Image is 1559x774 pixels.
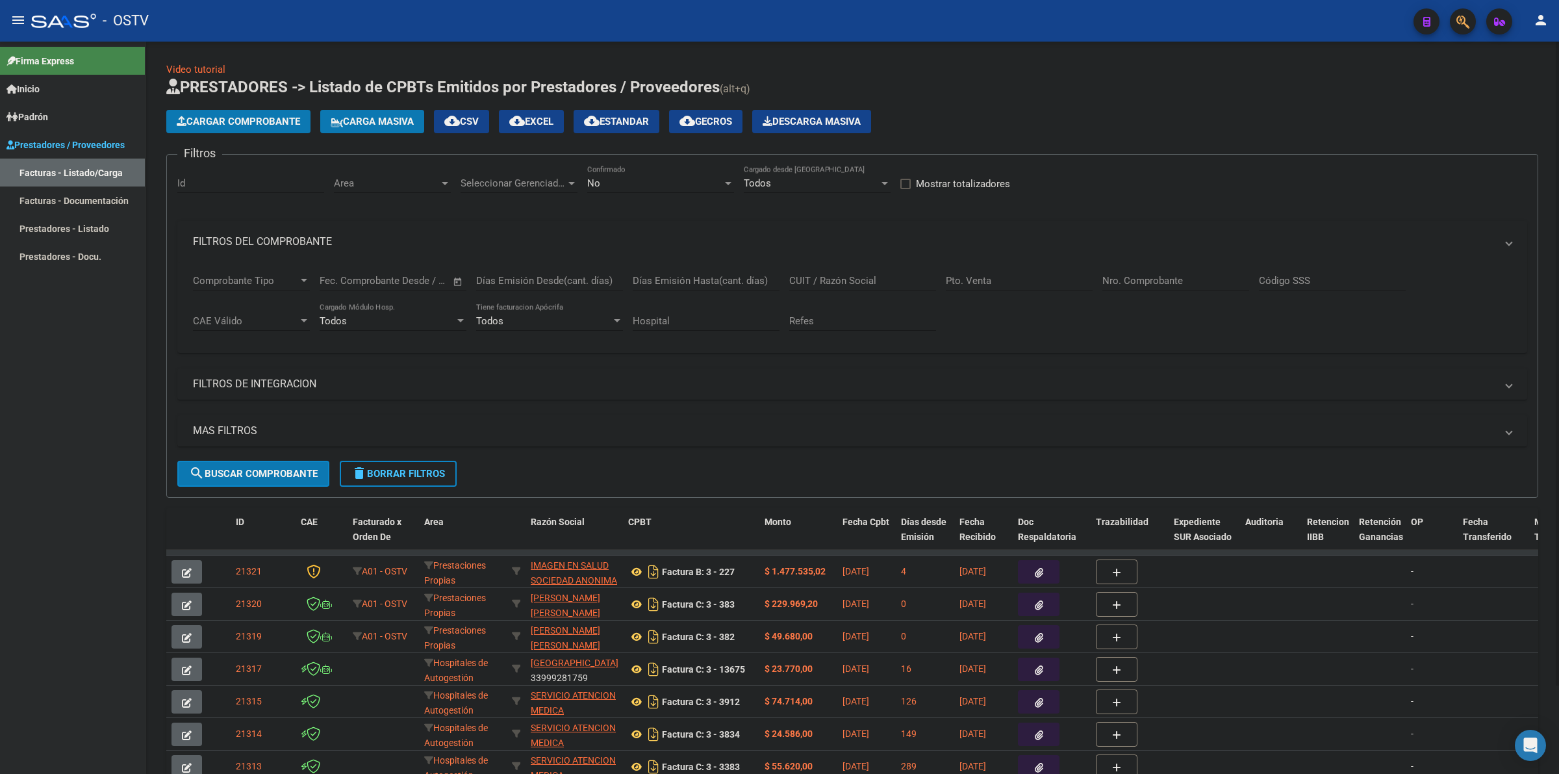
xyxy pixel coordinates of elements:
[236,664,262,674] span: 21317
[177,368,1527,400] mat-expansion-panel-header: FILTROS DE INTEGRACION
[424,690,488,716] span: Hospitales de Autogestión
[901,761,917,771] span: 289
[177,221,1527,263] mat-expansion-panel-header: FILTROS DEL COMPROBANTE
[959,664,986,674] span: [DATE]
[959,566,986,576] span: [DATE]
[531,688,618,716] div: 33684659249
[1411,696,1413,706] span: -
[1515,730,1546,761] div: Open Intercom Messenger
[662,567,735,577] strong: Factura B: 3 - 227
[1533,12,1549,28] mat-icon: person
[765,566,826,576] strong: $ 1.477.535,02
[362,599,407,609] span: A01 - OSTV
[320,275,372,287] input: Fecha inicio
[236,566,262,576] span: 21321
[531,623,618,651] div: 23252309519
[916,176,1010,192] span: Mostrar totalizadores
[765,696,813,706] strong: $ 74.714,00
[843,517,889,527] span: Fecha Cpbt
[896,508,954,565] datatable-header-cell: Días desde Emisión
[531,558,618,586] div: 30708905174
[954,508,1013,565] datatable-header-cell: Fecha Recibido
[424,593,486,618] span: Prestaciones Propias
[628,517,652,527] span: CPBT
[679,113,695,129] mat-icon: cloud_download
[901,696,917,706] span: 126
[177,263,1527,354] div: FILTROS DEL COMPROBANTE
[1406,508,1458,565] datatable-header-cell: OP
[959,599,986,609] span: [DATE]
[509,116,553,127] span: EXCEL
[531,591,618,618] div: 23252309519
[1169,508,1240,565] datatable-header-cell: Expediente SUR Asociado
[662,697,740,707] strong: Factura C: 3 - 3912
[236,696,262,706] span: 21315
[509,113,525,129] mat-icon: cloud_download
[1091,508,1169,565] datatable-header-cell: Trazabilidad
[6,82,40,96] span: Inicio
[531,593,600,618] span: [PERSON_NAME] [PERSON_NAME]
[6,138,125,152] span: Prestadores / Proveedores
[744,177,771,189] span: Todos
[959,631,986,641] span: [DATE]
[1411,599,1413,609] span: -
[901,664,911,674] span: 16
[166,64,225,75] a: Video tutorial
[1359,517,1403,542] span: Retención Ganancias
[1302,508,1354,565] datatable-header-cell: Retencion IIBB
[759,508,837,565] datatable-header-cell: Monto
[587,177,600,189] span: No
[331,116,414,127] span: Carga Masiva
[662,664,745,675] strong: Factura C: 3 - 13675
[531,690,616,745] span: SERVICIO ATENCION MEDICA COMUNIDAD ROLDAN
[959,696,986,706] span: [DATE]
[843,761,869,771] span: [DATE]
[424,517,444,527] span: Area
[6,110,48,124] span: Padrón
[531,517,585,527] span: Razón Social
[720,83,750,95] span: (alt+q)
[662,632,735,642] strong: Factura C: 3 - 382
[662,599,735,610] strong: Factura C: 3 - 383
[424,625,486,651] span: Prestaciones Propias
[1018,517,1076,542] span: Doc Respaldatoria
[499,110,564,133] button: EXCEL
[103,6,149,35] span: - OSTV
[901,631,906,641] span: 0
[189,468,318,480] span: Buscar Comprobante
[236,517,244,527] span: ID
[843,696,869,706] span: [DATE]
[177,116,300,127] span: Cargar Comprobante
[177,415,1527,446] mat-expansion-panel-header: MAS FILTROS
[444,113,460,129] mat-icon: cloud_download
[236,631,262,641] span: 21319
[1411,729,1413,739] span: -
[1458,508,1529,565] datatable-header-cell: Fecha Transferido
[645,626,662,647] i: Descargar documento
[765,631,813,641] strong: $ 49.680,00
[166,110,311,133] button: Cargar Comprobante
[451,274,466,289] button: Open calendar
[959,761,986,771] span: [DATE]
[434,110,489,133] button: CSV
[584,116,649,127] span: Estandar
[1240,508,1302,565] datatable-header-cell: Auditoria
[531,721,618,748] div: 33684659249
[10,12,26,28] mat-icon: menu
[763,116,861,127] span: Descarga Masiva
[752,110,871,133] button: Descarga Masiva
[531,560,617,586] span: IMAGEN EN SALUD SOCIEDAD ANONIMA
[1411,631,1413,641] span: -
[1411,664,1413,674] span: -
[531,625,600,651] span: [PERSON_NAME] [PERSON_NAME]
[6,54,74,68] span: Firma Express
[645,659,662,680] i: Descargar documento
[574,110,659,133] button: Estandar
[444,116,479,127] span: CSV
[1354,508,1406,565] datatable-header-cell: Retención Ganancias
[1096,517,1148,527] span: Trazabilidad
[765,517,791,527] span: Monto
[166,78,720,96] span: PRESTADORES -> Listado de CPBTs Emitidos por Prestadores / Proveedores
[193,275,298,287] span: Comprobante Tipo
[752,110,871,133] app-download-masive: Descarga masiva de comprobantes (adjuntos)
